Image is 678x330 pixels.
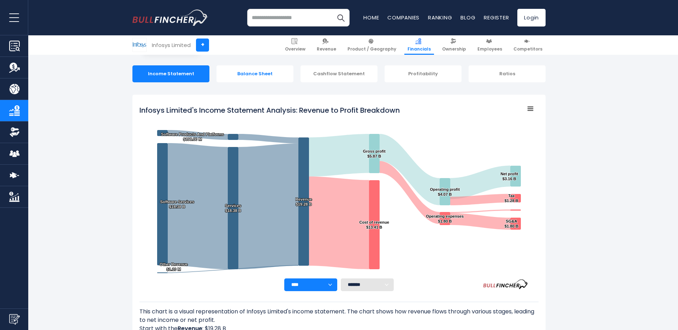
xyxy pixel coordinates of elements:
svg: Infosys Limited's Income Statement Analysis: Revenue to Profit Breakdown [139,102,539,278]
img: INFY logo [133,38,146,52]
text: Cost of revenue $13.41 B [359,220,389,229]
div: Ratios [469,65,546,82]
a: Employees [474,35,505,55]
text: Operating profit $4.07 B [430,187,460,196]
a: Ownership [439,35,469,55]
span: Revenue [317,46,336,52]
a: Blog [460,14,475,21]
text: Net profit $3.16 B [500,172,518,181]
a: Login [517,9,546,26]
a: Register [484,14,509,21]
button: Search [332,9,350,26]
text: Other Revenue $1.10 M [160,262,188,271]
div: Profitability [385,65,462,82]
text: Services $18.38 B [225,204,241,213]
span: Employees [477,46,502,52]
a: Financials [404,35,434,55]
a: Ranking [428,14,452,21]
a: Home [363,14,379,21]
a: Revenue [314,35,339,55]
text: Software Services $18.38 B [160,200,194,209]
a: Companies [387,14,420,21]
tspan: Infosys Limited's Income Statement Analysis: Revenue to Profit Breakdown [139,105,400,115]
span: Overview [285,46,305,52]
div: Balance Sheet [216,65,293,82]
text: Operating expenses $1.80 B [426,214,464,223]
text: Revenue $19.28 B [296,197,312,206]
span: Product / Geography [347,46,396,52]
span: Ownership [442,46,466,52]
a: + [196,39,209,52]
div: Income Statement [132,65,209,82]
text: Software Products And Platforms $898.00 M [161,132,224,141]
text: SG&A $1.80 B [505,219,518,228]
span: Financials [408,46,431,52]
div: Infosys Limited [152,41,191,49]
img: bullfincher logo [132,10,208,26]
img: Ownership [9,127,20,137]
a: Overview [282,35,309,55]
div: Cashflow Statement [301,65,377,82]
text: Tax $1.28 B [505,194,518,203]
a: Go to homepage [132,10,208,26]
a: Product / Geography [344,35,399,55]
a: Competitors [510,35,546,55]
span: Competitors [513,46,542,52]
text: Gross profit $5.87 B [363,149,386,158]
